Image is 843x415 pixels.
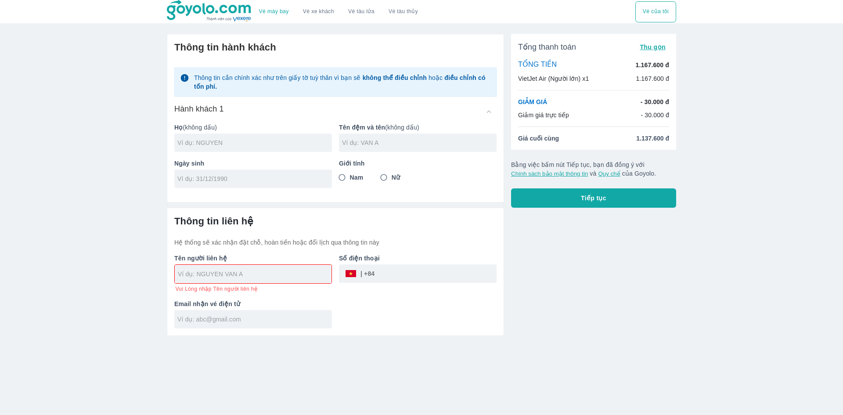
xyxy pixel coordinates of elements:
p: - 30.000 đ [641,97,669,106]
span: Giá cuối cùng [518,134,559,143]
p: VietJet Air (Người lớn) x1 [518,74,589,83]
a: Vé xe khách [303,8,334,15]
input: Ví dụ: NGUYEN VAN A [178,270,331,278]
input: Ví dụ: NGUYEN [177,138,332,147]
button: Chính sách bảo mật thông tin [511,170,588,177]
p: (không dấu) [174,123,332,132]
p: Ngày sinh [174,159,332,168]
b: Họ [174,124,183,131]
p: 1.167.600 đ [636,74,669,83]
button: Vé tàu thủy [382,1,425,22]
button: Thu gọn [636,41,669,53]
input: Ví dụ: VAN A [342,138,497,147]
span: Nữ [392,173,400,182]
div: choose transportation mode [252,1,425,22]
input: Ví dụ: abc@gmail.com [177,315,332,324]
span: Vui Lòng nhập Tên người liên hệ [175,285,257,292]
h6: Thông tin hành khách [174,41,497,54]
p: Giảm giá trực tiếp [518,111,569,119]
span: Thu gọn [640,43,666,51]
span: Tiếp tục [581,194,606,202]
p: GIẢM GIÁ [518,97,547,106]
p: (không dấu) [339,123,497,132]
p: 1.167.600 đ [636,61,669,69]
b: Tên người liên hệ [174,255,227,262]
a: Vé máy bay [259,8,289,15]
h6: Thông tin liên hệ [174,215,497,227]
b: Email nhận vé điện tử [174,300,240,307]
span: Nam [350,173,364,182]
span: Tổng thanh toán [518,42,576,52]
h6: Hành khách 1 [174,104,224,114]
p: Bằng việc bấm nút Tiếp tục, bạn đã đồng ý với và của Goyolo. [511,160,676,178]
p: Giới tính [339,159,497,168]
span: 1.137.600 đ [636,134,669,143]
p: - 30.000 đ [641,111,669,119]
div: choose transportation mode [635,1,676,22]
button: Tiếp tục [511,188,676,208]
b: Tên đệm và tên [339,124,385,131]
button: Quy chế [598,170,620,177]
b: Số điện thoại [339,255,380,262]
p: Thông tin cần chính xác như trên giấy tờ tuỳ thân vì bạn sẽ hoặc [194,73,491,91]
p: Hệ thống sẽ xác nhận đặt chỗ, hoàn tiền hoặc đổi lịch qua thông tin này [174,238,497,247]
a: Vé tàu lửa [341,1,382,22]
strong: không thể điều chỉnh [363,74,427,81]
input: Ví dụ: 31/12/1990 [177,174,323,183]
p: TỔNG TIỀN [518,60,557,70]
button: Vé của tôi [635,1,676,22]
